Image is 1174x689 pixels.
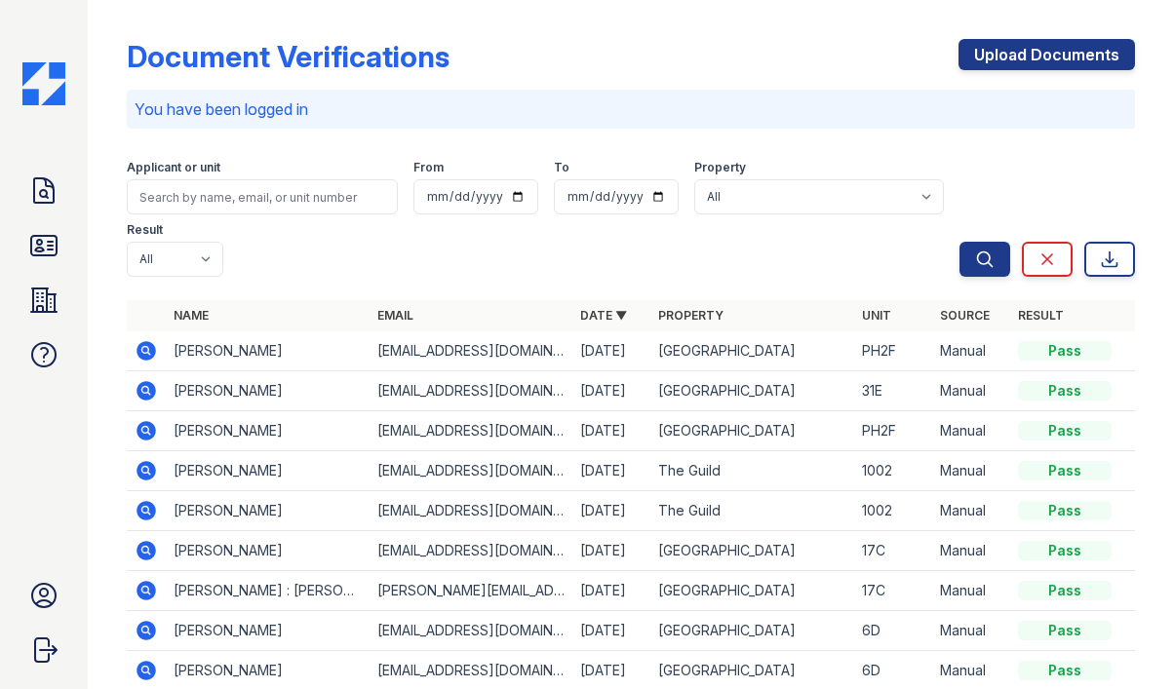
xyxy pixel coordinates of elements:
a: Upload Documents [959,39,1135,70]
td: [DATE] [572,531,650,571]
a: Property [658,308,724,323]
td: [PERSON_NAME] [166,331,370,371]
td: [GEOGRAPHIC_DATA] [650,371,854,411]
div: Pass [1018,661,1112,680]
label: From [413,160,444,175]
td: [PERSON_NAME] [166,451,370,491]
td: Manual [932,611,1010,651]
div: Pass [1018,381,1112,401]
td: [EMAIL_ADDRESS][DOMAIN_NAME] [370,411,573,451]
a: Email [377,308,413,323]
td: [PERSON_NAME] : [PERSON_NAME], [166,571,370,611]
a: Unit [862,308,891,323]
input: Search by name, email, or unit number [127,179,398,214]
td: Manual [932,571,1010,611]
td: [EMAIL_ADDRESS][DOMAIN_NAME] [370,611,573,651]
td: [PERSON_NAME] [166,491,370,531]
td: [DATE] [572,611,650,651]
div: Pass [1018,541,1112,560]
td: Manual [932,331,1010,371]
td: 17C [854,571,932,611]
td: Manual [932,451,1010,491]
td: [GEOGRAPHIC_DATA] [650,571,854,611]
a: Name [174,308,209,323]
td: The Guild [650,451,854,491]
div: Pass [1018,421,1112,440]
td: [GEOGRAPHIC_DATA] [650,411,854,451]
label: Property [694,160,746,175]
img: CE_Icon_Blue-c292c112584629df590d857e76928e9f676e5b41ef8f769ba2f05ee15b207248.png [22,62,65,105]
td: [PERSON_NAME][EMAIL_ADDRESS][PERSON_NAME][DOMAIN_NAME] [370,571,573,611]
td: [EMAIL_ADDRESS][DOMAIN_NAME] [370,531,573,571]
div: Pass [1018,341,1112,361]
td: [PERSON_NAME] [166,371,370,411]
td: 1002 [854,491,932,531]
td: Manual [932,531,1010,571]
td: [DATE] [572,451,650,491]
td: [EMAIL_ADDRESS][DOMAIN_NAME] [370,371,573,411]
div: Document Verifications [127,39,450,74]
div: Pass [1018,461,1112,480]
div: Pass [1018,581,1112,600]
td: [GEOGRAPHIC_DATA] [650,611,854,651]
td: Manual [932,491,1010,531]
div: Pass [1018,621,1112,640]
td: 31E [854,371,932,411]
label: Applicant or unit [127,160,220,175]
td: [PERSON_NAME] [166,411,370,451]
a: Result [1018,308,1064,323]
label: Result [127,222,163,238]
td: 17C [854,531,932,571]
td: [PERSON_NAME] [166,531,370,571]
td: 1002 [854,451,932,491]
td: [EMAIL_ADDRESS][DOMAIN_NAME] [370,331,573,371]
td: Manual [932,411,1010,451]
div: Pass [1018,501,1112,520]
a: Source [940,308,990,323]
td: [DATE] [572,371,650,411]
td: The Guild [650,491,854,531]
td: [DATE] [572,491,650,531]
td: [GEOGRAPHIC_DATA] [650,531,854,571]
td: PH2F [854,331,932,371]
td: [DATE] [572,331,650,371]
td: [EMAIL_ADDRESS][DOMAIN_NAME] [370,491,573,531]
td: [DATE] [572,411,650,451]
td: [EMAIL_ADDRESS][DOMAIN_NAME] [370,451,573,491]
label: To [554,160,569,175]
td: PH2F [854,411,932,451]
td: [GEOGRAPHIC_DATA] [650,331,854,371]
a: Date ▼ [580,308,627,323]
td: [DATE] [572,571,650,611]
p: You have been logged in [135,97,1127,121]
td: Manual [932,371,1010,411]
td: 6D [854,611,932,651]
td: [PERSON_NAME] [166,611,370,651]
